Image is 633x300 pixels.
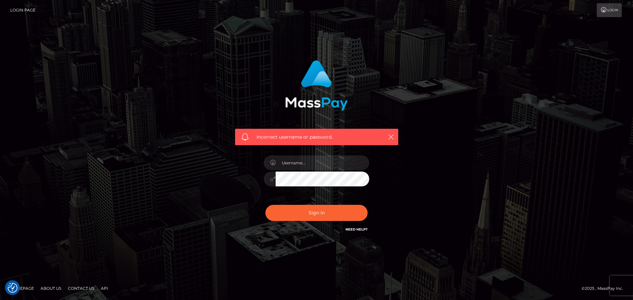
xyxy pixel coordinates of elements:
[98,283,111,293] a: API
[582,285,628,292] div: © 2025 , MassPay Inc.
[346,227,368,232] a: Need Help?
[276,155,369,170] input: Username...
[597,3,622,17] a: Login
[265,205,368,221] button: Sign in
[8,283,17,293] img: Revisit consent button
[65,283,97,293] a: Contact Us
[10,3,36,17] a: Login Page
[256,134,377,141] span: Incorrect username or password.
[38,283,64,293] a: About Us
[7,283,37,293] a: Homepage
[285,60,348,111] img: MassPay Login
[8,283,17,293] button: Consent Preferences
